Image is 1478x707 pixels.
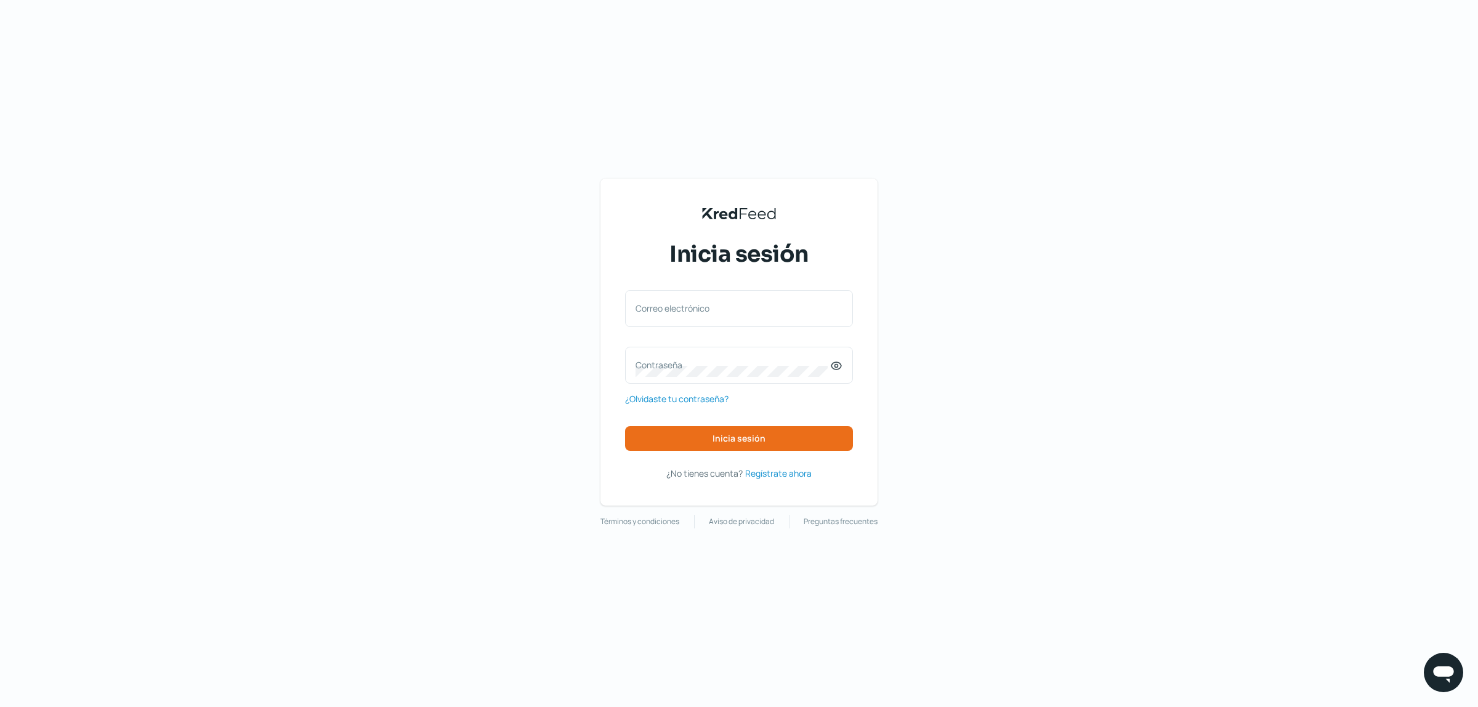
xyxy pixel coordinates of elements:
span: ¿No tienes cuenta? [666,467,743,479]
a: Aviso de privacidad [709,515,774,528]
a: Regístrate ahora [745,466,812,481]
a: Términos y condiciones [600,515,679,528]
span: Inicia sesión [669,239,809,270]
span: Inicia sesión [713,434,765,443]
a: ¿Olvidaste tu contraseña? [625,391,729,406]
label: Contraseña [636,359,830,371]
label: Correo electrónico [636,302,830,314]
button: Inicia sesión [625,426,853,451]
img: chatIcon [1431,660,1456,685]
a: Preguntas frecuentes [804,515,878,528]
